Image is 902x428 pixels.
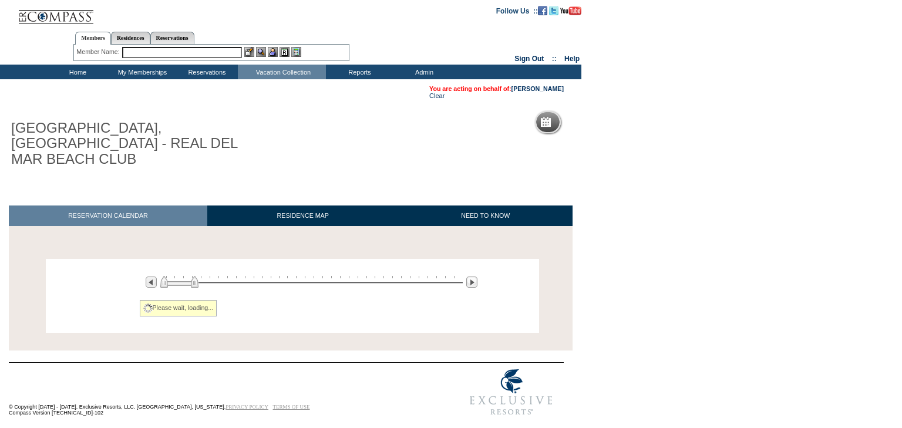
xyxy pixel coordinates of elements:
[173,65,238,79] td: Reservations
[75,32,111,45] a: Members
[244,47,254,57] img: b_edit.gif
[556,119,645,126] h5: Reservation Calendar
[514,55,544,63] a: Sign Out
[238,65,326,79] td: Vacation Collection
[150,32,194,44] a: Reservations
[9,363,420,422] td: © Copyright [DATE] - [DATE]. Exclusive Resorts, LLC. [GEOGRAPHIC_DATA], [US_STATE]. Compass Versi...
[326,65,391,79] td: Reports
[143,304,153,313] img: spinner2.gif
[538,6,547,14] a: Become our fan on Facebook
[429,85,564,92] span: You are acting on behalf of:
[429,92,445,99] a: Clear
[538,6,547,15] img: Become our fan on Facebook
[9,205,207,226] a: RESERVATION CALENDAR
[207,205,399,226] a: RESIDENCE MAP
[111,32,150,44] a: Residences
[291,47,301,57] img: b_calculator.gif
[549,6,558,14] a: Follow us on Twitter
[273,404,310,410] a: TERMS OF USE
[398,205,573,226] a: NEED TO KNOW
[466,277,477,288] img: Next
[280,47,290,57] img: Reservations
[44,65,109,79] td: Home
[511,85,564,92] a: [PERSON_NAME]
[225,404,268,410] a: PRIVACY POLICY
[496,6,538,15] td: Follow Us ::
[9,118,272,169] h1: [GEOGRAPHIC_DATA], [GEOGRAPHIC_DATA] - REAL DEL MAR BEACH CLUB
[552,55,557,63] span: ::
[76,47,122,57] div: Member Name:
[256,47,266,57] img: View
[459,363,564,422] img: Exclusive Resorts
[391,65,455,79] td: Admin
[109,65,173,79] td: My Memberships
[564,55,580,63] a: Help
[140,300,217,316] div: Please wait, loading...
[146,277,157,288] img: Previous
[560,6,581,14] a: Subscribe to our YouTube Channel
[549,6,558,15] img: Follow us on Twitter
[560,6,581,15] img: Subscribe to our YouTube Channel
[268,47,278,57] img: Impersonate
